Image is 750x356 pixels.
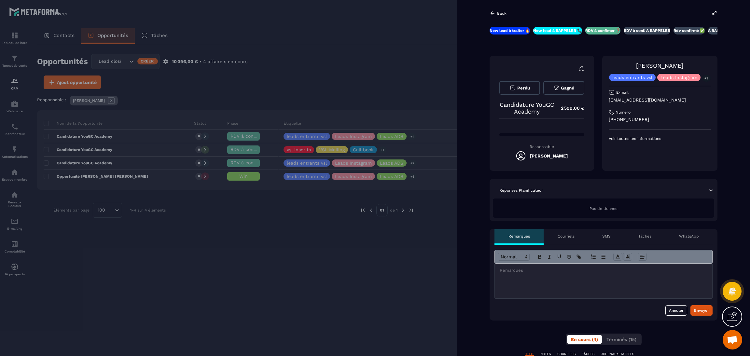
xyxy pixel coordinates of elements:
a: [PERSON_NAME] [636,62,683,69]
span: Perdu [517,86,530,90]
p: +3 [702,75,711,82]
p: WhatsApp [679,234,699,239]
p: [EMAIL_ADDRESS][DOMAIN_NAME] [609,97,711,103]
p: E-mail [616,90,629,95]
a: Ouvrir le chat [723,330,742,349]
p: RDV à conf. A RAPPELER [624,28,670,33]
p: Numéro [616,110,631,115]
p: Candidature YouGC Academy [499,101,554,115]
span: Gagné [561,86,574,90]
p: SMS [602,234,611,239]
p: Voir toutes les informations [609,136,711,141]
p: Courriels [558,234,575,239]
div: Envoyer [694,307,709,314]
button: Envoyer [690,305,713,316]
p: New lead à traiter 🔥 [490,28,530,33]
p: Rdv confirmé ✅ [674,28,705,33]
button: Annuler [665,305,687,316]
p: [PHONE_NUMBER] [609,116,711,123]
p: Réponses Planificateur [499,188,543,193]
p: Tâches [638,234,651,239]
button: Terminés (15) [603,335,640,344]
p: RDV à confimer ❓ [585,28,620,33]
button: En cours (4) [567,335,602,344]
h5: [PERSON_NAME] [530,153,568,158]
p: Remarques [508,234,530,239]
p: 2 599,00 € [554,102,584,115]
button: Gagné [543,81,584,95]
span: Terminés (15) [606,337,636,342]
p: Back [497,11,507,16]
span: En cours (4) [571,337,598,342]
p: Leads Instagram [660,75,697,80]
p: New lead à RAPPELER 📞 [533,28,582,33]
p: Responsable [499,144,584,149]
p: leads entrants vsl [612,75,652,80]
button: Perdu [499,81,540,95]
span: Pas de donnée [590,206,618,211]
